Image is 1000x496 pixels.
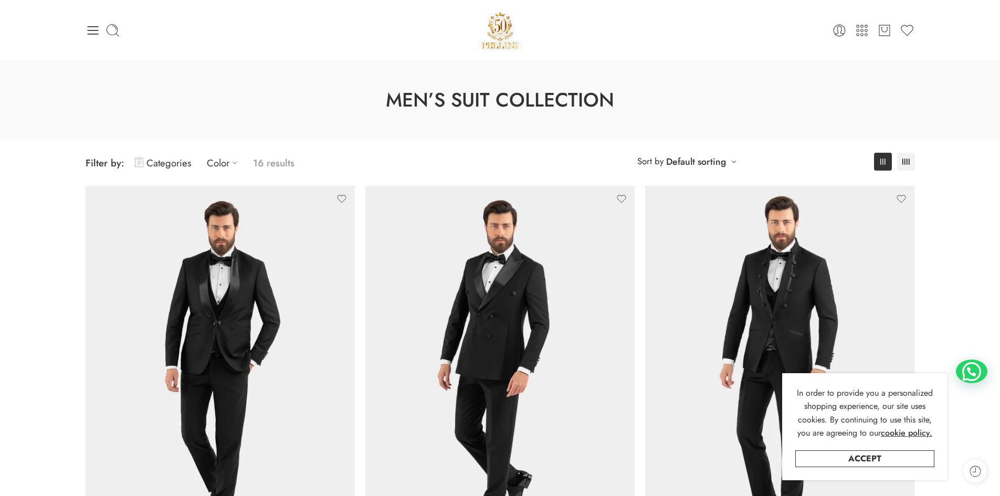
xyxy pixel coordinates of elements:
span: Filter by: [86,156,124,170]
a: Wishlist [900,23,914,38]
a: Cart [877,23,892,38]
a: Color [207,151,243,175]
img: Pellini [478,8,523,52]
span: In order to provide you a personalized shopping experience, our site uses cookies. By continuing ... [797,387,933,439]
span: Sort by [637,153,664,170]
a: Accept [795,450,934,467]
a: Pellini - [478,8,523,52]
a: Login / Register [832,23,847,38]
a: Categories [135,151,191,175]
a: Default sorting [666,154,726,169]
p: 16 results [253,151,294,175]
a: cookie policy. [881,426,932,440]
h1: Men’s Suit Collection [26,87,974,114]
